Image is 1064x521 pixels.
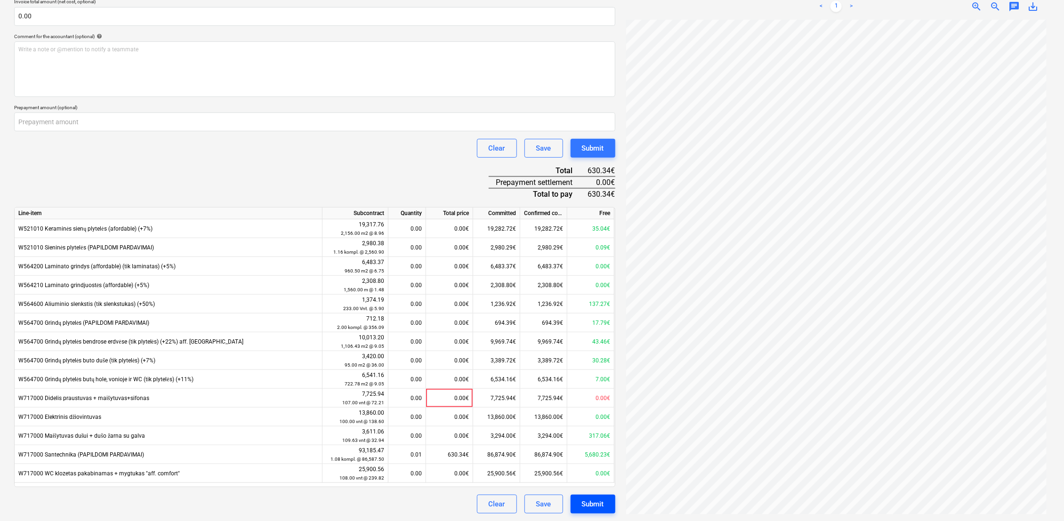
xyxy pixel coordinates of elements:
[426,276,473,295] div: 0.00€
[1017,476,1064,521] div: Chat Widget
[326,333,384,351] div: 10,013.20
[342,438,384,443] small: 109.63 vnt @ 32.94
[18,263,176,270] span: W564200 Laminato grindys (affordable) (tik laminatas) (+5%)
[588,188,615,200] div: 630.34€
[489,176,588,188] div: Prepayment settlement
[846,1,857,12] a: Next page
[426,408,473,426] div: 0.00€
[326,220,384,238] div: 19,317.76
[18,470,180,477] span: W717000 WC klozetas pakabinamas + mygtukas "aff. comfort"
[1027,1,1039,12] span: save_alt
[567,408,614,426] div: 0.00€
[473,351,520,370] div: 3,389.72€
[815,1,827,12] a: Previous page
[990,1,1001,12] span: zoom_out
[830,1,842,12] a: Page 1 is your current page
[588,165,615,176] div: 630.34€
[520,445,567,464] div: 86,874.90€
[477,495,517,513] button: Clear
[477,139,517,158] button: Clear
[567,426,614,445] div: 317.06€
[473,276,520,295] div: 2,308.80€
[343,306,384,311] small: 233.00 Vnt. @ 5.90
[344,287,384,292] small: 1,560.00 m @ 1.48
[326,409,384,426] div: 13,860.00
[473,238,520,257] div: 2,980.29€
[392,370,422,389] div: 0.00
[520,332,567,351] div: 9,969.74€
[18,433,145,439] span: W717000 Maišytuvas dušui + dušo žarna su galva
[426,332,473,351] div: 0.00€
[426,351,473,370] div: 0.00€
[392,276,422,295] div: 0.00
[326,352,384,369] div: 3,420.00
[473,332,520,351] div: 9,969.74€
[473,408,520,426] div: 13,860.00€
[571,495,615,513] button: Submit
[18,320,149,326] span: W564700 Grindų plytelės (PAPILDOMI PARDAVIMAI)
[18,414,101,420] span: W717000 Elektrinis džiovintuvas
[345,381,384,386] small: 722.78 m2 @ 9.05
[18,282,149,289] span: W564210 Laminato grindjuostės (affordable) (+5%)
[392,445,422,464] div: 0.01
[333,249,384,255] small: 1.16 kompl. @ 2,560.90
[536,498,551,510] div: Save
[567,445,614,464] div: 5,680.23€
[388,208,426,219] div: Quantity
[14,112,615,131] input: Prepayment amount
[520,426,567,445] div: 3,294.00€
[392,238,422,257] div: 0.00
[567,389,614,408] div: 0.00€
[426,238,473,257] div: 0.00€
[489,165,588,176] div: Total
[426,208,473,219] div: Total price
[473,257,520,276] div: 6,483.37€
[473,219,520,238] div: 19,282.72€
[520,295,567,313] div: 1,236.92€
[392,313,422,332] div: 0.00
[567,257,614,276] div: 0.00€
[392,332,422,351] div: 0.00
[567,219,614,238] div: 35.04€
[520,464,567,483] div: 25,900.56€
[588,176,615,188] div: 0.00€
[330,457,384,462] small: 1.08 kompl. @ 86,587.50
[520,238,567,257] div: 2,980.29€
[345,362,384,368] small: 95.00 m2 @ 36.00
[339,419,384,424] small: 100.00 vnt @ 138.60
[18,395,149,401] span: W717000 Didelis praustuvas + maišytuvas+sifonas
[567,238,614,257] div: 0.09€
[567,295,614,313] div: 137.27€
[1008,1,1020,12] span: chat
[326,239,384,256] div: 2,980.38
[337,325,384,330] small: 2.00 kompl. @ 356.09
[567,332,614,351] div: 43.46€
[326,296,384,313] div: 1,374.19
[322,208,388,219] div: Subcontract
[18,357,155,364] span: W564700 Grindų plytelės buto duše (tik plytelės) (+7%)
[326,465,384,482] div: 25,900.56
[392,295,422,313] div: 0.00
[95,33,102,39] span: help
[524,139,563,158] button: Save
[582,498,604,510] div: Submit
[567,351,614,370] div: 30.28€
[520,276,567,295] div: 2,308.80€
[567,313,614,332] div: 17.79€
[392,464,422,483] div: 0.00
[971,1,982,12] span: zoom_in
[582,142,604,154] div: Submit
[520,208,567,219] div: Confirmed costs
[426,464,473,483] div: 0.00€
[14,104,615,112] p: Prepayment amount (optional)
[426,370,473,389] div: 0.00€
[342,400,384,405] small: 107.00 vnt @ 72.21
[392,219,422,238] div: 0.00
[524,495,563,513] button: Save
[489,142,505,154] div: Clear
[520,257,567,276] div: 6,483.37€
[18,451,144,458] span: W717000 Santechnika (PAPILDOMI PARDAVIMAI)
[326,277,384,294] div: 2,308.80
[473,426,520,445] div: 3,294.00€
[326,390,384,407] div: 7,725.94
